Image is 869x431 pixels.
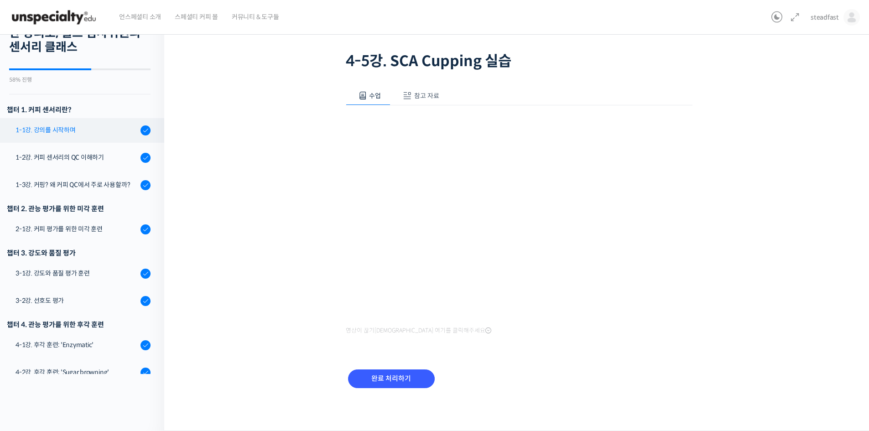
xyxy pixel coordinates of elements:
[16,152,138,162] div: 1-2강. 커피 센서리의 QC 이해하기
[7,247,151,259] div: 챕터 3. 강도와 품질 평가
[346,52,692,70] h1: 4-5강. SCA Cupping 실습
[141,303,152,310] span: 설정
[7,104,151,116] h3: 챕터 1. 커피 센서리란?
[118,289,175,312] a: 설정
[7,318,151,331] div: 챕터 4. 관능 평가를 위한 후각 훈련
[29,303,34,310] span: 홈
[16,296,138,306] div: 3-2강. 선호도 평가
[16,340,138,350] div: 4-1강. 후각 훈련: 'Enzymatic'
[60,289,118,312] a: 대화
[3,289,60,312] a: 홈
[9,77,151,83] div: 58% 진행
[83,303,94,311] span: 대화
[348,369,435,388] input: 완료 처리하기
[16,224,138,234] div: 2-1강. 커피 평가를 위한 미각 훈련
[811,13,839,21] span: steadfast
[414,92,439,100] span: 참고 자료
[369,92,381,100] span: 수업
[16,125,138,135] div: 1-1강. 강의를 시작하며
[16,367,138,377] div: 4-2강. 후각 훈련: 'Sugar browning'
[16,180,138,190] div: 1-3강. 커핑? 왜 커피 QC에서 주로 사용할까?
[346,327,491,334] span: 영상이 끊기[DEMOGRAPHIC_DATA] 여기를 클릭해주세요
[16,268,138,278] div: 3-1강. 강도와 품질 평가 훈련
[7,203,151,215] div: 챕터 2. 관능 평가를 위한 미각 훈련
